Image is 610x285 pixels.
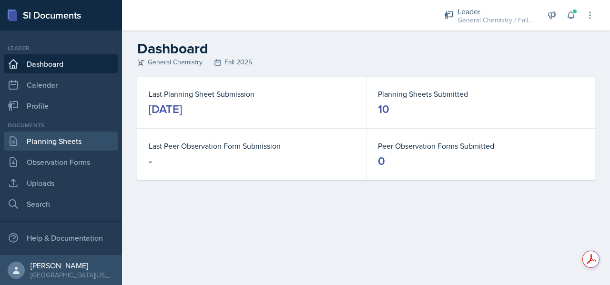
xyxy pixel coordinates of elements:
[4,194,118,214] a: Search
[30,270,114,280] div: [GEOGRAPHIC_DATA][US_STATE]
[378,102,389,117] div: 10
[149,102,182,117] div: [DATE]
[4,54,118,73] a: Dashboard
[4,132,118,151] a: Planning Sheets
[4,96,118,115] a: Profile
[378,153,385,169] div: 0
[457,15,534,25] div: General Chemistry / Fall 2025
[378,140,583,152] dt: Peer Observation Forms Submitted
[137,57,595,67] div: General Chemistry Fall 2025
[4,121,118,130] div: Documents
[4,44,118,52] div: Leader
[137,40,595,57] h2: Dashboard
[457,6,534,17] div: Leader
[378,88,583,100] dt: Planning Sheets Submitted
[4,75,118,94] a: Calendar
[149,88,355,100] dt: Last Planning Sheet Submission
[149,140,355,152] dt: Last Peer Observation Form Submission
[30,261,114,270] div: [PERSON_NAME]
[4,153,118,172] a: Observation Forms
[4,173,118,193] a: Uploads
[4,228,118,247] div: Help & Documentation
[149,153,152,169] div: -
